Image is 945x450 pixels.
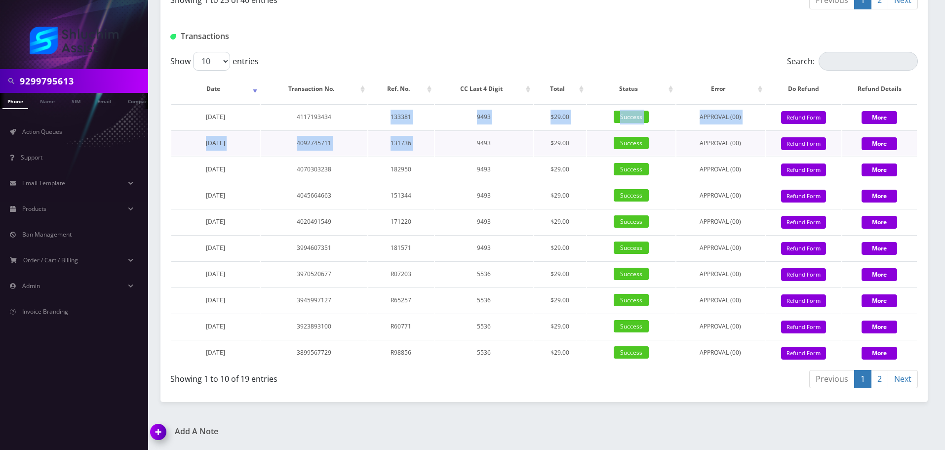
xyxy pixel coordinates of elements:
span: [DATE] [206,165,225,173]
td: $29.00 [534,340,586,365]
td: 3899567729 [261,340,367,365]
input: Search: [819,52,918,71]
select: Showentries [193,52,230,71]
span: [DATE] [206,191,225,200]
td: APPROVAL (00) [676,314,765,339]
td: APPROVAL (00) [676,157,765,182]
td: $29.00 [534,209,586,234]
span: Support [21,153,42,162]
button: Refund Form [781,111,826,124]
span: Success [614,215,649,228]
button: Refund Form [781,294,826,308]
td: 9493 [435,209,533,234]
td: 171220 [368,209,434,234]
span: [DATE] [206,139,225,147]
span: Admin [22,282,40,290]
div: Showing 1 to 10 of 19 entries [170,369,537,385]
td: APPROVAL (00) [676,209,765,234]
td: 3923893100 [261,314,367,339]
button: More [862,321,897,333]
td: 9493 [435,104,533,129]
button: More [862,216,897,229]
button: More [862,190,897,203]
span: Success [614,137,649,149]
td: R65257 [368,287,434,313]
span: Success [614,189,649,202]
span: Success [614,294,649,306]
span: Success [614,111,649,123]
button: Refund Form [781,347,826,360]
span: Success [614,320,649,332]
td: 181571 [368,235,434,260]
button: Refund Form [781,137,826,151]
span: [DATE] [206,348,225,357]
td: 182950 [368,157,434,182]
span: [DATE] [206,217,225,226]
span: Email Template [22,179,65,187]
span: Success [614,163,649,175]
td: 3970520677 [261,261,367,286]
a: Email [92,93,116,108]
a: Next [888,370,918,388]
td: 9493 [435,235,533,260]
td: 133381 [368,104,434,129]
a: 1 [854,370,871,388]
button: Refund Form [781,321,826,334]
a: Add A Note [151,427,537,436]
td: APPROVAL (00) [676,287,765,313]
span: Success [614,346,649,359]
td: 9493 [435,130,533,156]
button: More [862,347,897,360]
th: Transaction No.: activate to sort column ascending [261,75,367,103]
td: 4020491549 [261,209,367,234]
img: Transactions [170,34,176,40]
a: Previous [809,370,855,388]
button: Refund Form [781,242,826,255]
td: APPROVAL (00) [676,261,765,286]
td: 3945997127 [261,287,367,313]
button: More [862,137,897,150]
td: $29.00 [534,104,586,129]
td: APPROVAL (00) [676,235,765,260]
td: 4070303238 [261,157,367,182]
span: Order / Cart / Billing [23,256,78,264]
button: More [862,111,897,124]
span: Products [22,205,46,213]
h1: Transactions [170,32,410,41]
td: R98856 [368,340,434,365]
td: APPROVAL (00) [676,104,765,129]
th: Ref. No.: activate to sort column ascending [368,75,434,103]
button: More [862,242,897,255]
td: 5536 [435,340,533,365]
span: [DATE] [206,322,225,330]
span: [DATE] [206,296,225,304]
th: Refund Details [842,75,917,103]
td: 151344 [368,183,434,208]
button: More [862,294,897,307]
td: 4092745711 [261,130,367,156]
span: Ban Management [22,230,72,239]
span: Success [614,242,649,254]
span: [DATE] [206,270,225,278]
a: Company [123,93,156,108]
th: Date: activate to sort column ascending [171,75,260,103]
td: $29.00 [534,130,586,156]
td: APPROVAL (00) [676,183,765,208]
td: 3994607351 [261,235,367,260]
td: $29.00 [534,261,586,286]
a: Name [35,93,60,108]
label: Search: [787,52,918,71]
span: [DATE] [206,113,225,121]
button: More [862,268,897,281]
span: Invoice Branding [22,307,68,316]
td: 9493 [435,183,533,208]
td: 5536 [435,314,533,339]
td: 4117193434 [261,104,367,129]
th: Total: activate to sort column ascending [534,75,586,103]
td: $29.00 [534,157,586,182]
td: 9493 [435,157,533,182]
th: Error: activate to sort column ascending [676,75,765,103]
td: 4045664663 [261,183,367,208]
img: Shluchim Assist [30,27,118,54]
button: Refund Form [781,268,826,282]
